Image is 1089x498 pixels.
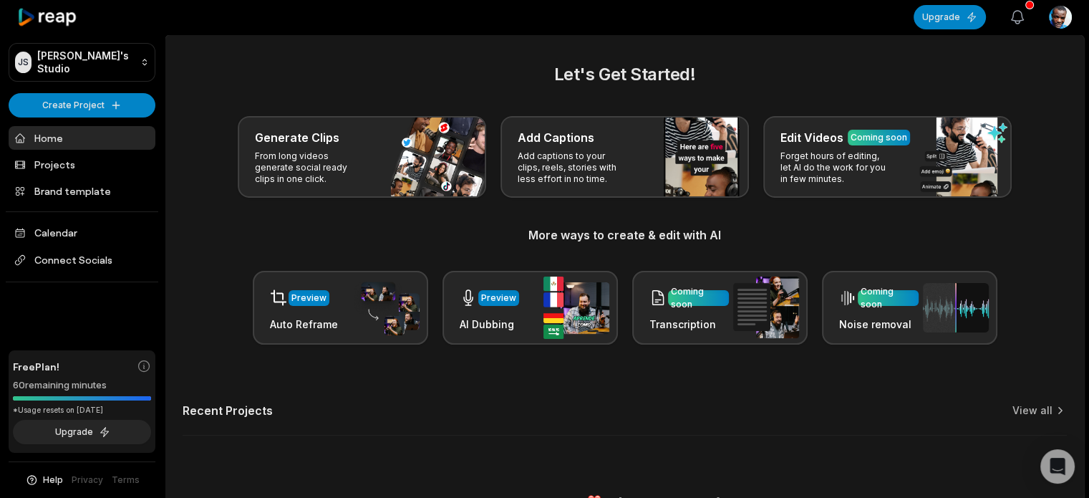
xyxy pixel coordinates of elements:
[9,153,155,176] a: Projects
[43,474,63,487] span: Help
[291,292,326,305] div: Preview
[1012,403,1052,418] a: View all
[518,129,594,146] h3: Add Captions
[649,317,729,332] h3: Transcription
[255,150,366,185] p: From long videos generate social ready clips in one click.
[270,317,338,332] h3: Auto Reframe
[518,150,629,185] p: Add captions to your clips, reels, stories with less effort in no time.
[1040,449,1075,484] div: Open Intercom Messenger
[9,247,155,273] span: Connect Socials
[183,226,1067,244] h3: More ways to create & edit with AI
[851,131,907,144] div: Coming soon
[37,49,135,75] p: [PERSON_NAME]'s Studio
[780,129,843,146] h3: Edit Videos
[15,52,32,73] div: JS
[13,359,59,374] span: Free Plan!
[780,150,891,185] p: Forget hours of editing, let AI do the work for you in few minutes.
[9,221,155,244] a: Calendar
[923,283,989,332] img: noise_removal.png
[13,405,151,416] div: *Usage resets on [DATE]
[733,277,799,338] img: transcription.png
[25,474,63,487] button: Help
[255,129,339,146] h3: Generate Clips
[354,280,420,336] img: auto_reframe.png
[183,62,1067,87] h2: Let's Get Started!
[9,179,155,203] a: Brand template
[671,285,726,311] div: Coming soon
[914,5,986,29] button: Upgrade
[543,277,609,339] img: ai_dubbing.png
[9,126,155,150] a: Home
[183,403,273,418] h2: Recent Projects
[9,93,155,118] button: Create Project
[839,317,919,332] h3: Noise removal
[72,474,103,487] a: Privacy
[861,285,916,311] div: Coming soon
[112,474,140,487] a: Terms
[13,420,151,444] button: Upgrade
[13,378,151,393] div: 60 remaining minutes
[481,292,516,305] div: Preview
[460,317,519,332] h3: AI Dubbing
